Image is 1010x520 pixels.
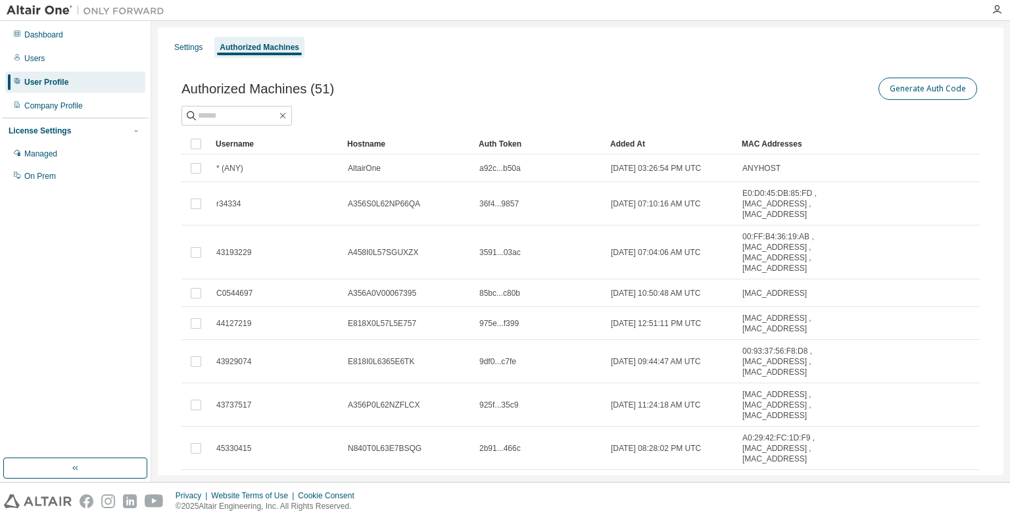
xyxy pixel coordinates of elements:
[101,494,115,508] img: instagram.svg
[216,288,252,298] span: C0544697
[348,443,421,454] span: N840T0L63E7BSQG
[348,199,420,209] span: A356S0L62NP66QA
[24,149,57,159] div: Managed
[211,490,298,501] div: Website Terms of Use
[742,231,834,273] span: 00:FF:B4:36:19:AB , [MAC_ADDRESS] , [MAC_ADDRESS] , [MAC_ADDRESS]
[742,313,834,334] span: [MAC_ADDRESS] , [MAC_ADDRESS]
[348,400,420,410] span: A356P0L62NZFLCX
[216,356,251,367] span: 43929074
[347,133,468,154] div: Hostname
[216,443,251,454] span: 45330415
[220,42,299,53] div: Authorized Machines
[479,133,600,154] div: Auth Token
[479,400,518,410] span: 925f...35c9
[611,356,701,367] span: [DATE] 09:44:47 AM UTC
[216,133,337,154] div: Username
[611,318,701,329] span: [DATE] 12:51:11 PM UTC
[742,163,781,174] span: ANYHOST
[348,247,418,258] span: A458I0L57SGUXZX
[216,247,251,258] span: 43193229
[24,30,63,40] div: Dashboard
[145,494,164,508] img: youtube.svg
[348,318,416,329] span: E818X0L57L5E757
[611,400,701,410] span: [DATE] 11:24:18 AM UTC
[181,82,334,97] span: Authorized Machines (51)
[176,490,211,501] div: Privacy
[9,126,71,136] div: License Settings
[479,443,521,454] span: 2b91...466c
[742,433,834,464] span: A0:29:42:FC:1D:F9 , [MAC_ADDRESS] , [MAC_ADDRESS]
[479,356,516,367] span: 9df0...c7fe
[123,494,137,508] img: linkedin.svg
[878,78,977,100] button: Generate Auth Code
[611,288,701,298] span: [DATE] 10:50:48 AM UTC
[479,163,521,174] span: a92c...b50a
[216,199,241,209] span: r34334
[742,346,834,377] span: 00:93:37:56:F8:D8 , [MAC_ADDRESS] , [MAC_ADDRESS]
[611,199,701,209] span: [DATE] 07:10:16 AM UTC
[742,288,807,298] span: [MAC_ADDRESS]
[176,501,362,512] p: © 2025 Altair Engineering, Inc. All Rights Reserved.
[24,101,83,111] div: Company Profile
[479,247,521,258] span: 3591...03ac
[216,163,243,174] span: * (ANY)
[24,171,56,181] div: On Prem
[348,163,381,174] span: AltairOne
[479,288,520,298] span: 85bc...c80b
[24,77,68,87] div: User Profile
[479,199,519,209] span: 36f4...9857
[742,188,834,220] span: E0:D0:45:DB:85:FD , [MAC_ADDRESS] , [MAC_ADDRESS]
[479,318,519,329] span: 975e...f399
[298,490,362,501] div: Cookie Consent
[216,318,251,329] span: 44127219
[611,247,701,258] span: [DATE] 07:04:06 AM UTC
[611,443,701,454] span: [DATE] 08:28:02 PM UTC
[742,389,834,421] span: [MAC_ADDRESS] , [MAC_ADDRESS] , [MAC_ADDRESS]
[348,356,414,367] span: E818I0L6365E6TK
[24,53,45,64] div: Users
[216,400,251,410] span: 43737517
[174,42,203,53] div: Settings
[742,133,835,154] div: MAC Addresses
[80,494,93,508] img: facebook.svg
[7,4,171,17] img: Altair One
[610,133,731,154] div: Added At
[611,163,701,174] span: [DATE] 03:26:54 PM UTC
[4,494,72,508] img: altair_logo.svg
[348,288,416,298] span: A356A0V00067395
